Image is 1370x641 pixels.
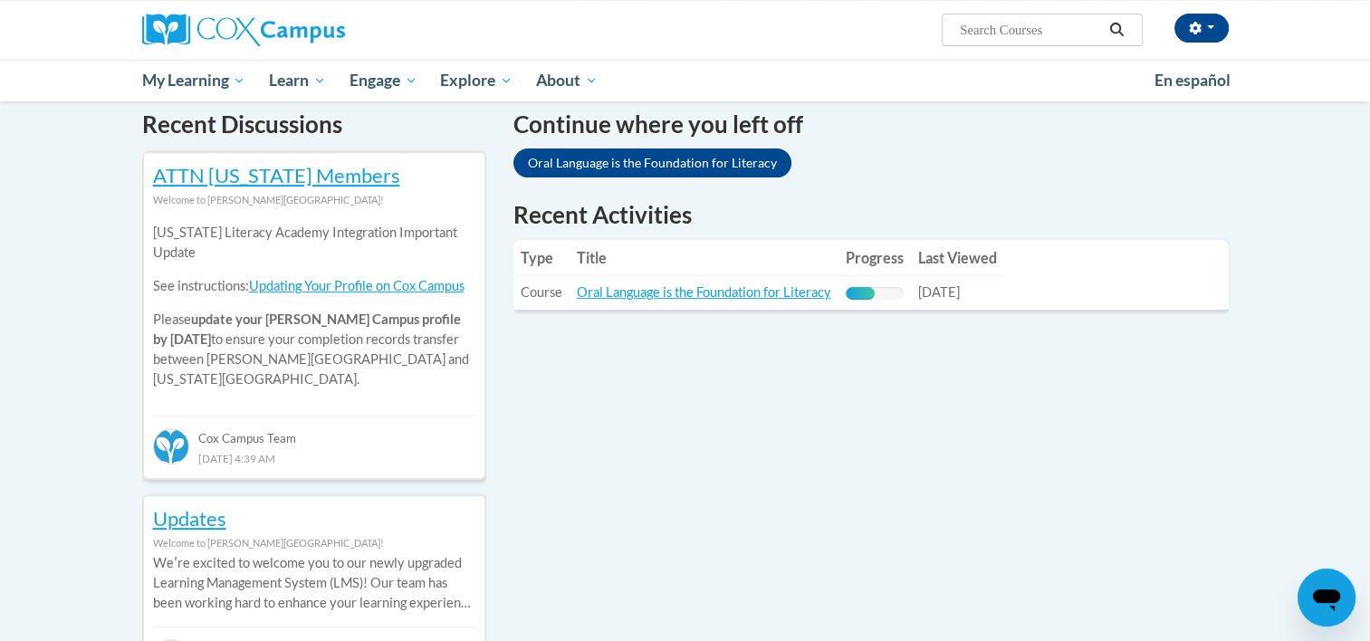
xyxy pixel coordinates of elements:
th: Type [513,240,570,276]
a: Oral Language is the Foundation for Literacy [513,148,791,177]
a: ATTN [US_STATE] Members [153,163,400,187]
span: Course [521,284,562,300]
a: Oral Language is the Foundation for Literacy [577,284,831,300]
button: Account Settings [1174,14,1229,43]
div: Please to ensure your completion records transfer between [PERSON_NAME][GEOGRAPHIC_DATA] and [US_... [153,210,475,403]
th: Progress [838,240,911,276]
div: Welcome to [PERSON_NAME][GEOGRAPHIC_DATA]! [153,190,475,210]
b: update your [PERSON_NAME] Campus profile by [DATE] [153,311,461,347]
a: My Learning [130,60,258,101]
a: Learn [257,60,338,101]
span: Engage [350,70,417,91]
span: My Learning [141,70,245,91]
span: Learn [269,70,326,91]
img: Cox Campus Team [153,428,189,464]
div: [DATE] 4:39 AM [153,448,475,468]
input: Search Courses [958,19,1103,41]
a: Engage [338,60,429,101]
div: Welcome to [PERSON_NAME][GEOGRAPHIC_DATA]! [153,533,475,553]
p: Weʹre excited to welcome you to our newly upgraded Learning Management System (LMS)! Our team has... [153,553,475,613]
div: Progress, % [846,287,875,300]
div: Cox Campus Team [153,416,475,448]
span: En español [1154,71,1231,90]
a: Updates [153,506,226,531]
h1: Recent Activities [513,198,1229,231]
span: About [536,70,598,91]
button: Search [1103,19,1130,41]
iframe: Button to launch messaging window [1298,569,1356,627]
div: Main menu [115,60,1256,101]
p: See instructions: [153,276,475,296]
th: Last Viewed [911,240,1004,276]
th: Title [570,240,838,276]
a: En español [1143,62,1242,100]
a: Updating Your Profile on Cox Campus [249,278,465,293]
h4: Continue where you left off [513,107,1229,142]
a: Explore [428,60,524,101]
span: Explore [440,70,513,91]
h4: Recent Discussions [142,107,486,142]
a: About [524,60,609,101]
span: [DATE] [918,284,960,300]
img: Cox Campus [142,14,345,46]
p: [US_STATE] Literacy Academy Integration Important Update [153,223,475,263]
a: Cox Campus [142,14,486,46]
